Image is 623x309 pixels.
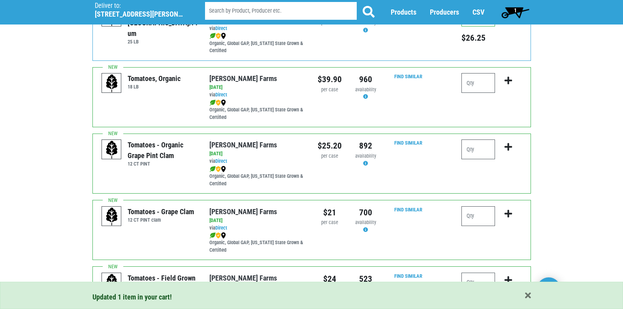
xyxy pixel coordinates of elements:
[209,33,216,39] img: leaf-e5c59151409436ccce96b2ca1b28e03c.png
[461,273,495,292] input: Qty
[209,232,305,254] div: Organic, Global GAP, [US_STATE] State Grown & Certified
[216,166,221,172] img: safety-e55c860ca8c00a9c171001a62a92dabd.png
[221,232,226,239] img: map_marker-0e94453035b3232a4d21701695807de9.png
[128,161,198,167] h6: 12 CT PINT
[102,140,122,160] img: placeholder-variety-43d6402dacf2d531de610a020419775a.svg
[209,165,305,188] div: Organic, Global GAP, [US_STATE] State Grown & Certified
[461,206,495,226] input: Qty
[221,100,226,106] img: map_marker-0e94453035b3232a4d21701695807de9.png
[394,273,422,279] a: Find Similar
[394,207,422,213] a: Find Similar
[102,207,122,226] img: placeholder-variety-43d6402dacf2d531de610a020419775a.svg
[354,206,378,219] div: 700
[209,84,305,91] div: [DATE]
[391,8,416,17] a: Products
[354,73,378,86] div: 960
[209,207,277,216] a: [PERSON_NAME] Farms
[215,92,227,98] a: Direct
[318,153,342,160] div: per case
[354,19,378,34] div: Availability may be subject to change.
[354,139,378,152] div: 892
[92,292,531,302] div: Updated 1 item in your cart!
[461,33,495,43] h5: Total price
[221,33,226,39] img: map_marker-0e94453035b3232a4d21701695807de9.png
[209,99,305,121] div: Organic, Global GAP, [US_STATE] State Grown & Certified
[128,73,181,84] div: Tomatoes, Organic
[209,100,216,106] img: leaf-e5c59151409436ccce96b2ca1b28e03c.png
[209,91,305,99] div: via
[209,141,277,149] a: [PERSON_NAME] Farms
[394,73,422,79] a: Find Similar
[318,206,342,219] div: $21
[318,273,342,285] div: $24
[209,232,216,239] img: leaf-e5c59151409436ccce96b2ca1b28e03c.png
[354,273,378,285] div: 523
[461,139,495,159] input: Qty
[430,8,459,17] a: Producers
[209,32,305,55] div: Organic, Global GAP, [US_STATE] State Grown & Certified
[102,273,122,293] img: placeholder-variety-43d6402dacf2d531de610a020419775a.svg
[128,206,194,217] div: Tomatoes - Grape Clam
[355,219,376,225] span: availability
[205,2,357,20] input: Search by Product, Producer etc.
[461,73,495,93] input: Qty
[514,7,517,13] span: 1
[318,73,342,86] div: $39.90
[215,158,227,164] a: Direct
[215,225,227,231] a: Direct
[216,33,221,39] img: safety-e55c860ca8c00a9c171001a62a92dabd.png
[472,8,484,17] a: CSV
[209,74,277,83] a: [PERSON_NAME] Farms
[318,86,342,94] div: per case
[209,217,305,224] div: [DATE]
[128,273,198,294] div: Tomatoes - Field Grown Slicing Flat
[318,139,342,152] div: $25.20
[128,217,194,223] h6: 12 CT PINT clam
[355,87,376,92] span: availability
[209,25,305,32] div: via
[209,224,305,232] div: via
[95,2,185,10] p: Deliver to:
[102,73,122,93] img: placeholder-variety-43d6402dacf2d531de610a020419775a.svg
[128,139,198,161] div: Tomatoes - Organic Grape Pint Clam
[95,10,185,19] h5: [STREET_ADDRESS][PERSON_NAME]
[318,219,342,226] div: per case
[128,84,181,90] h6: 18 LB
[209,158,305,165] div: via
[209,150,305,158] div: [DATE]
[215,25,227,31] a: Direct
[498,4,533,20] a: 1
[221,166,226,172] img: map_marker-0e94453035b3232a4d21701695807de9.png
[216,232,221,239] img: safety-e55c860ca8c00a9c171001a62a92dabd.png
[355,153,376,159] span: availability
[209,274,277,282] a: [PERSON_NAME] Farms
[128,39,198,45] h6: 25 LB
[394,140,422,146] a: Find Similar
[216,100,221,106] img: safety-e55c860ca8c00a9c171001a62a92dabd.png
[209,166,216,172] img: leaf-e5c59151409436ccce96b2ca1b28e03c.png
